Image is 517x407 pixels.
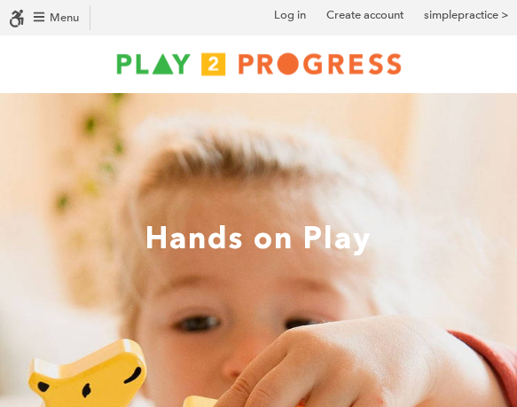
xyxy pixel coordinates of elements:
a: Log in [274,6,306,24]
span: Menu [50,11,79,24]
a: Menu [27,5,84,30]
a: simplepractice > [424,6,508,24]
img: Play2Progress logo [99,46,419,82]
a: Create account [326,6,403,24]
